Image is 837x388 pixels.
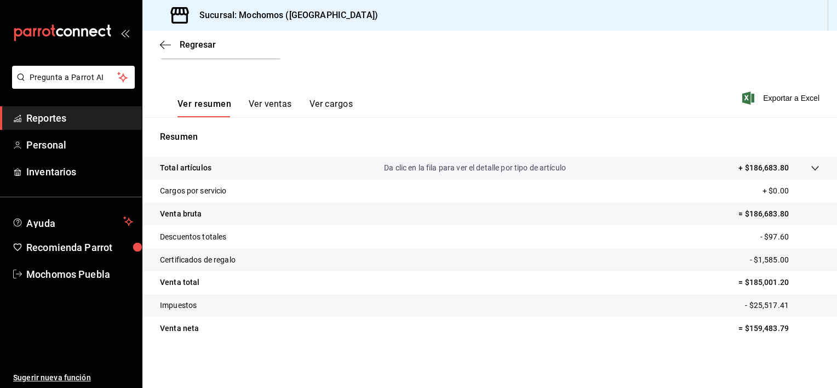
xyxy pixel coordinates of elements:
span: Pregunta a Parrot AI [30,72,118,83]
p: Da clic en la fila para ver el detalle por tipo de artículo [384,162,566,174]
p: Impuestos [160,300,197,311]
button: open_drawer_menu [121,28,129,37]
span: Reportes [26,111,133,125]
span: Inventarios [26,164,133,179]
p: - $97.60 [760,231,819,243]
p: Total artículos [160,162,211,174]
button: Ver ventas [249,99,292,117]
h3: Sucursal: Mochomos ([GEOGRAPHIC_DATA]) [191,9,378,22]
p: Cargos por servicio [160,185,227,197]
button: Pregunta a Parrot AI [12,66,135,89]
button: Ver cargos [309,99,353,117]
p: = $185,001.20 [738,277,819,288]
p: - $25,517.41 [745,300,819,311]
p: Venta bruta [160,208,202,220]
button: Exportar a Excel [744,92,819,105]
p: = $159,483.79 [738,323,819,334]
span: Ayuda [26,215,119,228]
p: Venta total [160,277,199,288]
p: + $186,683.80 [738,162,789,174]
span: Personal [26,138,133,152]
button: Regresar [160,39,216,50]
p: = $186,683.80 [738,208,819,220]
p: Certificados de regalo [160,254,236,266]
span: Recomienda Parrot [26,240,133,255]
p: Descuentos totales [160,231,226,243]
p: - $1,585.00 [750,254,819,266]
div: navigation tabs [177,99,353,117]
p: + $0.00 [763,185,819,197]
span: Regresar [180,39,216,50]
span: Mochomos Puebla [26,267,133,282]
p: Venta neta [160,323,199,334]
p: Resumen [160,130,819,144]
a: Pregunta a Parrot AI [8,79,135,91]
button: Ver resumen [177,99,231,117]
span: Sugerir nueva función [13,372,133,384]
